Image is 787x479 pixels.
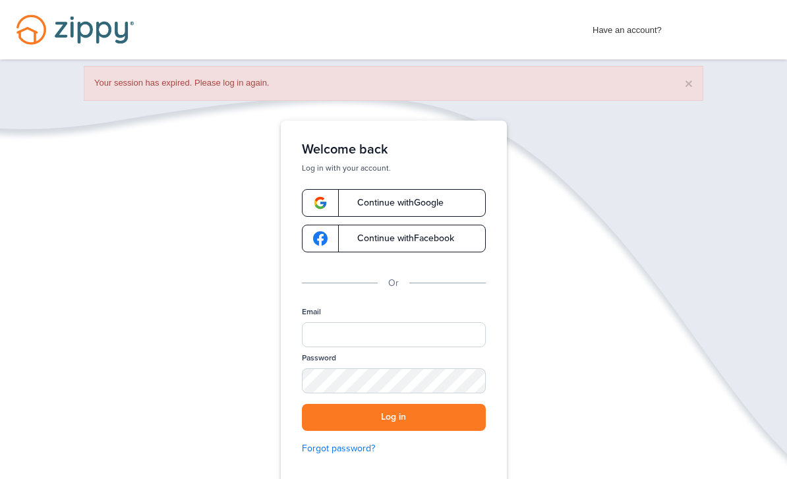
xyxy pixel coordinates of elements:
button: Log in [302,404,486,431]
p: Log in with your account. [302,163,486,173]
label: Password [302,352,336,364]
a: google-logoContinue withGoogle [302,189,486,217]
span: Continue with Facebook [344,234,454,243]
div: Your session has expired. Please log in again. [84,66,703,101]
img: google-logo [313,231,328,246]
p: Or [388,276,399,291]
span: Have an account? [593,16,662,38]
span: Continue with Google [344,198,444,208]
label: Email [302,306,321,318]
button: × [685,76,693,90]
img: google-logo [313,196,328,210]
a: Forgot password? [302,441,486,456]
h1: Welcome back [302,142,486,157]
input: Password [302,368,486,393]
input: Email [302,322,486,347]
a: google-logoContinue withFacebook [302,225,486,252]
